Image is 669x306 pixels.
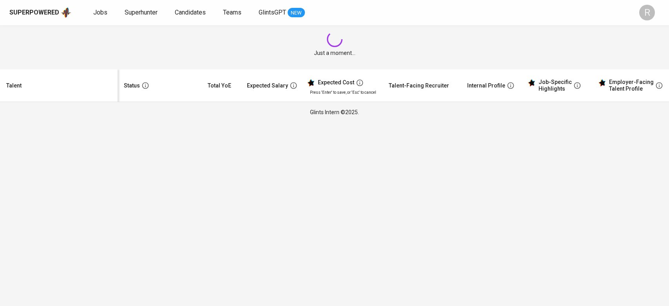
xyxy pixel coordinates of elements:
[93,8,109,18] a: Jobs
[93,9,107,16] span: Jobs
[314,49,355,57] span: Just a moment...
[288,9,305,17] span: NEW
[318,79,354,86] div: Expected Cost
[9,8,59,17] div: Superpowered
[639,5,655,20] div: R
[528,79,535,87] img: glints_star.svg
[125,8,159,18] a: Superhunter
[6,81,22,91] div: Talent
[310,89,376,95] p: Press 'Enter' to save, or 'Esc' to cancel
[307,79,315,87] img: glints_star.svg
[175,8,207,18] a: Candidates
[467,81,505,91] div: Internal Profile
[223,8,243,18] a: Teams
[61,7,71,18] img: app logo
[389,81,449,91] div: Talent-Facing Recruiter
[175,9,206,16] span: Candidates
[259,9,286,16] span: GlintsGPT
[208,81,231,91] div: Total YoE
[598,79,606,87] img: glints_star.svg
[259,8,305,18] a: GlintsGPT NEW
[223,9,241,16] span: Teams
[538,79,572,93] div: Job-Specific Highlights
[9,7,71,18] a: Superpoweredapp logo
[609,79,654,93] div: Employer-Facing Talent Profile
[125,9,158,16] span: Superhunter
[124,81,140,91] div: Status
[247,81,288,91] div: Expected Salary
